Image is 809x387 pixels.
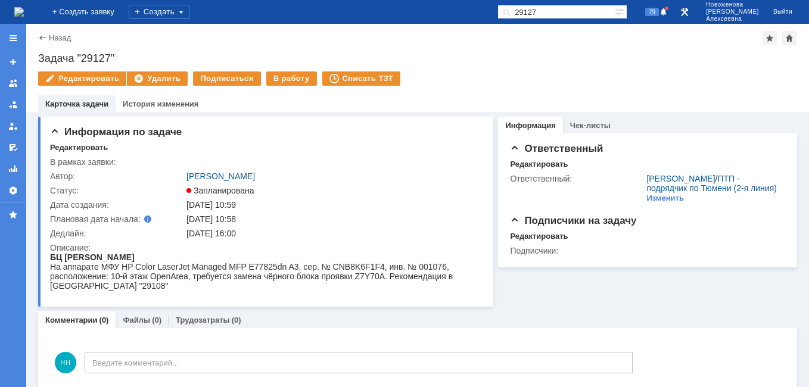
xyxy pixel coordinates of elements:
span: Новоженова [706,1,759,8]
div: Изменить [646,193,684,203]
a: Заявки на командах [4,74,23,93]
div: Статус: [50,186,184,195]
a: Мои заявки [4,117,23,136]
div: Дата создания: [50,200,184,210]
span: Ответственный [510,143,603,154]
a: Мои согласования [4,138,23,157]
div: Создать [129,5,189,19]
span: НН [55,352,76,373]
div: (0) [152,316,161,324]
a: Перейти на домашнюю страницу [14,7,24,17]
span: [PERSON_NAME] [706,8,759,15]
a: Заявки в моей ответственности [4,95,23,114]
div: Задача "29127" [38,52,797,64]
div: Ответственный: [510,174,644,183]
div: [DATE] 16:00 [186,229,477,238]
span: Алексеевна [706,15,759,23]
span: Подписчики на задачу [510,215,636,226]
div: / [646,174,780,193]
span: Запланирована [186,186,254,195]
div: (0) [232,316,241,324]
div: Редактировать [50,143,108,152]
a: Назад [49,33,71,42]
span: Информация по задаче [50,126,182,138]
div: [DATE] 10:59 [186,200,477,210]
a: Перейти в интерфейс администратора [677,5,692,19]
div: Добавить в избранное [763,31,777,45]
a: Информация [505,121,555,130]
div: (0) [99,316,109,324]
div: [DATE] 10:58 [186,214,477,224]
div: Плановая дата начала: [50,214,170,224]
a: [PERSON_NAME] [186,171,255,181]
a: Настройки [4,181,23,200]
div: Подписчики: [510,246,644,255]
a: Комментарии [45,316,98,324]
div: Описание: [50,243,480,252]
div: Дедлайн: [50,229,184,238]
span: Расширенный поиск [615,5,627,17]
span: 79 [645,8,659,16]
a: Отчеты [4,160,23,179]
a: Карточка задачи [45,99,108,108]
div: Сделать домашней страницей [782,31,796,45]
a: Создать заявку [4,52,23,71]
div: Автор: [50,171,184,181]
a: История изменения [123,99,198,108]
div: Редактировать [510,232,568,241]
a: [PERSON_NAME] [646,174,715,183]
a: Файлы [123,316,150,324]
a: ПТП - подрядчик по Тюмени (2-я линия) [646,174,777,193]
a: Чек-листы [570,121,611,130]
div: В рамках заявки: [50,157,184,167]
div: Редактировать [510,160,568,169]
a: Трудозатраты [176,316,230,324]
img: logo [14,7,24,17]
